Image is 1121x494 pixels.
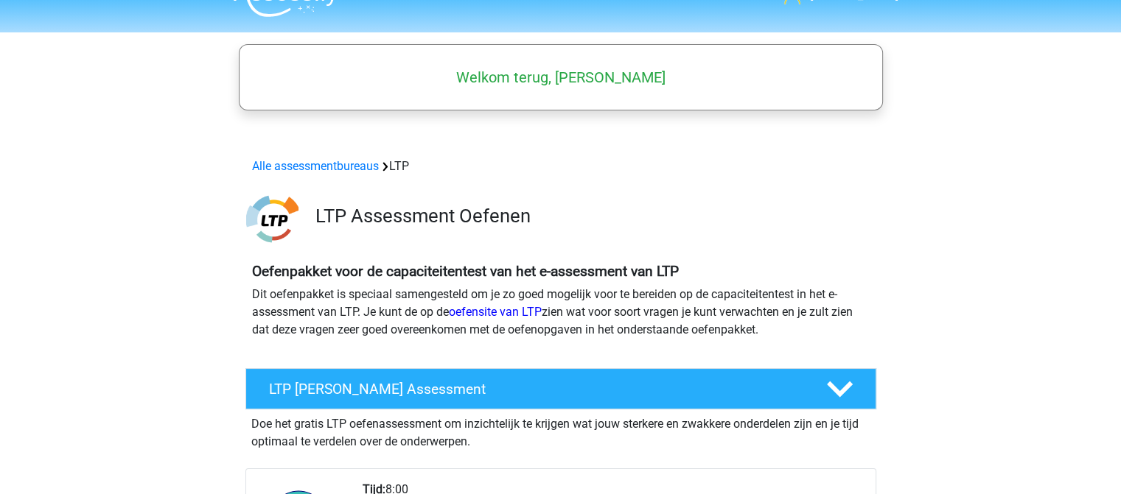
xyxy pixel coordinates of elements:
[252,159,379,173] a: Alle assessmentbureaus
[449,305,542,319] a: oefensite van LTP
[246,193,298,245] img: ltp.png
[252,286,870,339] p: Dit oefenpakket is speciaal samengesteld om je zo goed mogelijk voor te bereiden op de capaciteit...
[245,409,876,451] div: Doe het gratis LTP oefenassessment om inzichtelijk te krijgen wat jouw sterkere en zwakkere onder...
[315,205,865,227] h3: LTP Assessment Oefenen
[252,263,679,280] b: Oefenpakket voor de capaciteitentest van het e-assessment van LTP
[269,381,803,398] h4: LTP [PERSON_NAME] Assessment
[240,368,882,409] a: LTP [PERSON_NAME] Assessment
[246,158,876,175] div: LTP
[246,68,876,86] h5: Welkom terug, [PERSON_NAME]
